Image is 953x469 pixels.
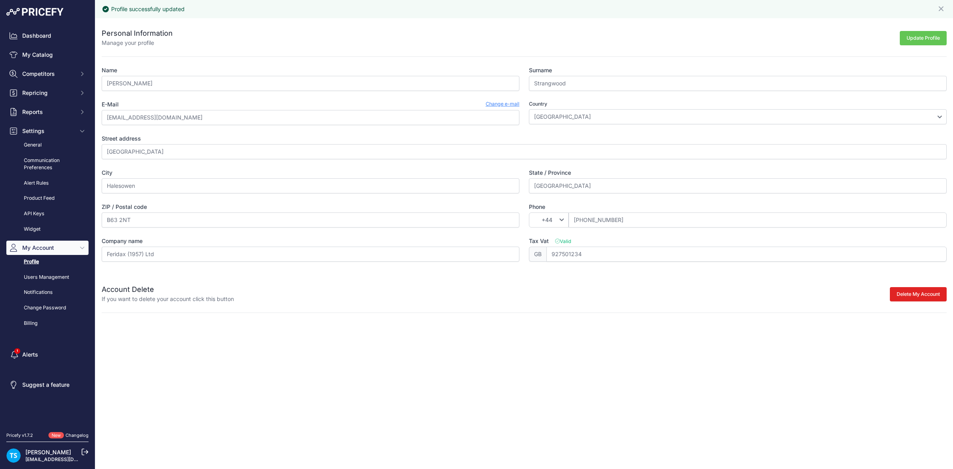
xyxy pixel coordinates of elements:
a: Notifications [6,286,89,299]
a: Suggest a feature [6,378,89,392]
span: My Account [22,244,74,252]
div: Profile successfully updated [111,5,185,13]
label: E-Mail [102,100,119,108]
span: Tax Vat [529,237,549,244]
span: New [48,432,64,439]
a: General [6,138,89,152]
button: Reports [6,105,89,119]
label: City [102,169,519,177]
label: Company name [102,237,519,245]
button: Settings [6,124,89,138]
button: Close [937,3,947,13]
button: Repricing [6,86,89,100]
span: Reports [22,108,74,116]
a: Users Management [6,270,89,284]
label: ZIP / Postal code [102,203,519,211]
a: API Keys [6,207,89,221]
span: GB [529,247,546,262]
h2: Account Delete [102,284,234,295]
a: Product Feed [6,191,89,205]
span: Valid [555,238,571,244]
span: Repricing [22,89,74,97]
nav: Sidebar [6,29,89,423]
p: Manage your profile [102,39,173,47]
a: Changelog [66,432,89,438]
a: Widget [6,222,89,236]
a: [PERSON_NAME] [25,449,71,455]
label: Surname [529,66,947,74]
a: Profile [6,255,89,269]
a: Change e-mail [486,100,519,108]
a: My Catalog [6,48,89,62]
button: Update Profile [900,31,947,46]
h2: Personal Information [102,28,173,39]
span: Settings [22,127,74,135]
a: Communication Preferences [6,154,89,175]
div: Pricefy v1.7.2 [6,432,33,439]
a: [EMAIL_ADDRESS][DOMAIN_NAME] [25,456,108,462]
label: Country [529,100,947,108]
label: Phone [529,203,947,211]
p: If you want to delete your account click this button [102,295,234,303]
label: State / Province [529,169,947,177]
img: Pricefy Logo [6,8,64,16]
button: Delete My Account [890,287,947,302]
button: Competitors [6,67,89,81]
a: Change Password [6,301,89,315]
a: Alerts [6,347,89,362]
a: Dashboard [6,29,89,43]
a: Alert Rules [6,176,89,190]
button: My Account [6,241,89,255]
a: Billing [6,317,89,330]
span: Competitors [22,70,74,78]
label: Name [102,66,519,74]
label: Street address [102,135,947,143]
